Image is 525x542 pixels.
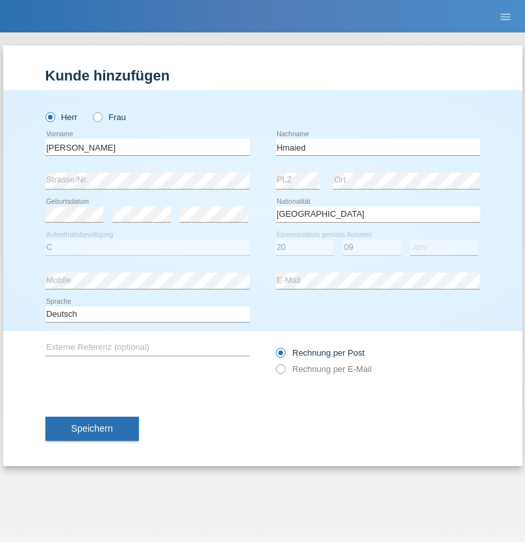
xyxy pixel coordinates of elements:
button: Speichern [45,417,139,441]
a: menu [493,12,519,20]
label: Rechnung per Post [276,348,365,358]
input: Frau [93,112,101,121]
label: Rechnung per E-Mail [276,364,372,374]
label: Herr [45,112,78,122]
input: Herr [45,112,54,121]
input: Rechnung per Post [276,348,284,364]
input: Rechnung per E-Mail [276,364,284,380]
i: menu [499,10,512,23]
span: Speichern [71,423,113,434]
label: Frau [93,112,126,122]
h1: Kunde hinzufügen [45,68,480,84]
